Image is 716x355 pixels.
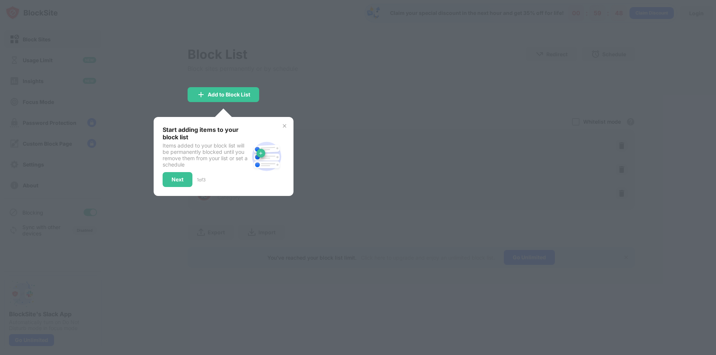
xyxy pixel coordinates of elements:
div: Items added to your block list will be permanently blocked until you remove them from your list o... [163,142,249,168]
div: 1 of 3 [197,177,205,183]
div: Start adding items to your block list [163,126,249,141]
div: Add to Block List [208,92,250,98]
img: block-site.svg [249,139,285,174]
img: x-button.svg [282,123,288,129]
div: Next [172,177,183,183]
